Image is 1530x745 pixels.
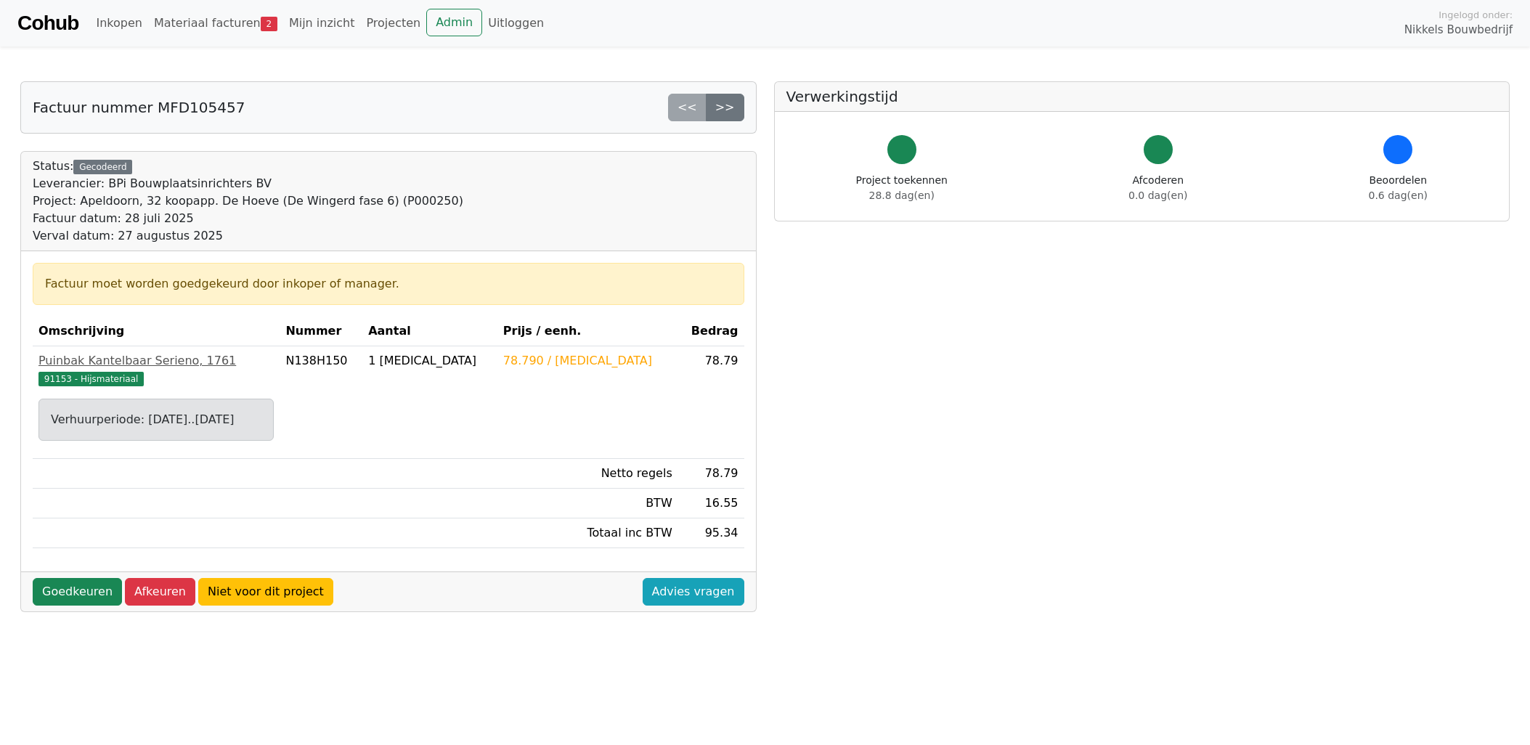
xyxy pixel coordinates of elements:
a: Puinbak Kantelbaar Serieno, 176191153 - Hijsmateriaal [38,352,274,387]
span: 91153 - Hijsmateriaal [38,372,144,386]
td: 78.79 [678,459,744,489]
div: 78.790 / [MEDICAL_DATA] [503,352,672,370]
div: Project toekennen [856,173,948,203]
a: Materiaal facturen2 [148,9,283,38]
div: Beoordelen [1369,173,1428,203]
div: Project: Apeldoorn, 32 koopapp. De Hoeve (De Wingerd fase 6) (P000250) [33,192,463,210]
div: Verval datum: 27 augustus 2025 [33,227,463,245]
div: Gecodeerd [73,160,132,174]
td: 78.79 [678,346,744,459]
div: 1 [MEDICAL_DATA] [368,352,492,370]
a: Mijn inzicht [283,9,361,38]
a: Inkopen [90,9,147,38]
a: Niet voor dit project [198,578,333,606]
th: Omschrijving [33,317,280,346]
td: Totaal inc BTW [497,518,678,548]
a: Cohub [17,6,78,41]
th: Aantal [362,317,497,346]
a: >> [706,94,744,121]
a: Projecten [360,9,426,38]
th: Nummer [280,317,362,346]
div: Status: [33,158,463,245]
td: N138H150 [280,346,362,459]
span: 0.0 dag(en) [1128,190,1187,201]
a: Admin [426,9,482,36]
span: 0.6 dag(en) [1369,190,1428,201]
span: Nikkels Bouwbedrijf [1404,22,1513,38]
div: Factuur datum: 28 juli 2025 [33,210,463,227]
div: Afcoderen [1128,173,1187,203]
td: 95.34 [678,518,744,548]
td: Netto regels [497,459,678,489]
a: Goedkeuren [33,578,122,606]
div: Verhuurperiode: [DATE]..[DATE] [51,411,261,428]
a: Advies vragen [643,578,744,606]
div: Leverancier: BPi Bouwplaatsinrichters BV [33,175,463,192]
h5: Factuur nummer MFD105457 [33,99,245,116]
span: 2 [261,17,277,31]
td: 16.55 [678,489,744,518]
span: 28.8 dag(en) [869,190,935,201]
a: Afkeuren [125,578,195,606]
span: Ingelogd onder: [1439,8,1513,22]
th: Prijs / eenh. [497,317,678,346]
div: Puinbak Kantelbaar Serieno, 1761 [38,352,274,370]
th: Bedrag [678,317,744,346]
div: Factuur moet worden goedgekeurd door inkoper of manager. [45,275,732,293]
a: Uitloggen [482,9,550,38]
h5: Verwerkingstijd [786,88,1498,105]
td: BTW [497,489,678,518]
